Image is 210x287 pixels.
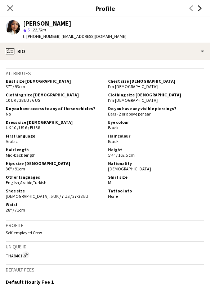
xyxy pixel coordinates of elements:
h5: Other languages [6,174,102,180]
span: I'm [DEMOGRAPHIC_DATA] [108,97,158,103]
h3: Unique ID [6,243,204,250]
span: None [108,193,118,199]
span: 10 UK / 38 EU / 6 US [6,97,40,103]
h5: Clothing size [DEMOGRAPHIC_DATA] [108,92,205,97]
span: 36" / 91cm [6,166,25,171]
div: THA8401 [6,251,204,258]
h5: Clothing size [DEMOGRAPHIC_DATA] [6,92,102,97]
span: English , [6,180,20,185]
h5: Do you have access to any of these vehicles? [6,106,102,111]
span: t. [PHONE_NUMBER] [23,34,61,39]
h5: Chest size [DEMOGRAPHIC_DATA] [108,78,205,84]
span: Arabic , [20,180,33,185]
h3: Attributes [6,70,204,77]
span: [DEMOGRAPHIC_DATA] [108,166,151,171]
span: Black [108,139,119,144]
h5: Shoe size [6,188,102,193]
span: M [108,180,111,185]
div: [PERSON_NAME] [23,20,71,27]
span: No [6,111,11,117]
span: 28" / 71cm [6,207,25,213]
h5: Waist [6,202,102,207]
span: [DEMOGRAPHIC_DATA]: 5 UK / 7 US / 37-38 EU [6,193,88,199]
p: Self-employed Crew [6,230,204,235]
span: UK 10 / US 6 / EU 38 [6,125,40,130]
h5: Height [108,147,205,152]
span: 5 [27,27,30,32]
h5: Shirt size [108,174,205,180]
h5: Eye colour [108,119,205,125]
h3: Profile [6,222,204,229]
h5: Tattoo info [108,188,205,193]
h3: Default Hourly Fee 1 [6,279,54,285]
span: Black [108,125,119,130]
span: 37" / 93cm [6,84,25,89]
span: Ears - 2 or above per ear [108,111,151,117]
span: Mid-back length [6,152,36,158]
h5: Bust size [DEMOGRAPHIC_DATA] [6,78,102,84]
span: | [EMAIL_ADDRESS][DOMAIN_NAME] [61,34,126,39]
span: 22.7km [31,27,47,32]
span: Arabic [6,139,18,144]
h5: First language [6,133,102,139]
span: I'm [DEMOGRAPHIC_DATA] [108,84,158,89]
h5: Hips size [DEMOGRAPHIC_DATA] [6,161,102,166]
h5: Hair length [6,147,102,152]
span: Turkish [33,180,46,185]
h3: Default fees [6,266,204,273]
span: 5'4" / 162.5 cm [108,152,135,158]
h5: Dress size [DEMOGRAPHIC_DATA] [6,119,102,125]
h5: Hair colour [108,133,205,139]
h5: Do you have any visible piercings? [108,106,205,111]
h5: Nationality [108,161,205,166]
